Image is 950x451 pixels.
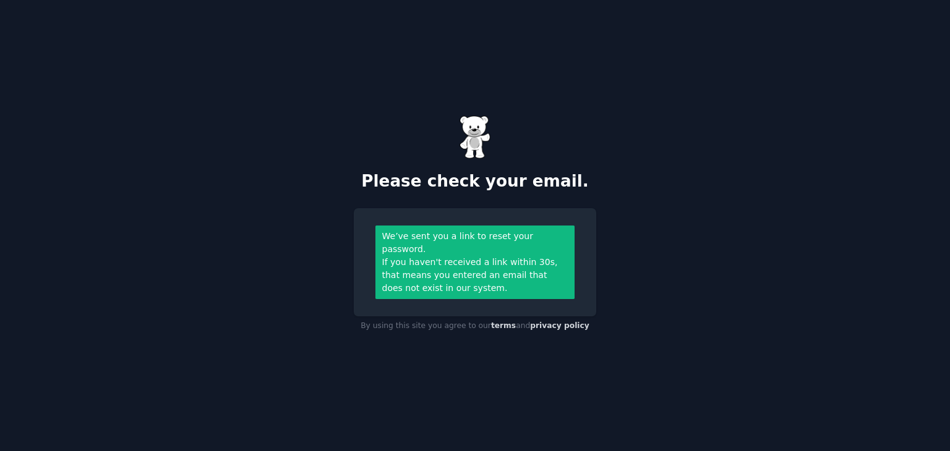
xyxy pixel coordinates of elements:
div: By using this site you agree to our and [354,316,596,336]
a: terms [491,321,516,330]
div: If you haven't received a link within 30s, that means you entered an email that does not exist in... [382,256,568,295]
img: Gummy Bear [460,116,490,159]
div: We’ve sent you a link to reset your password. [382,230,568,256]
h2: Please check your email. [354,172,596,192]
a: privacy policy [530,321,589,330]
